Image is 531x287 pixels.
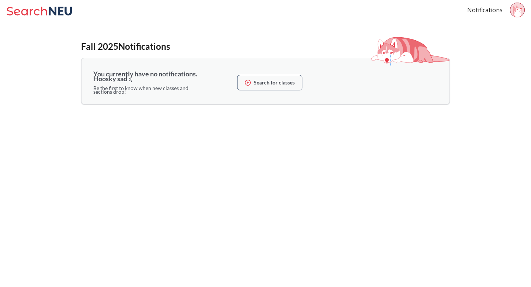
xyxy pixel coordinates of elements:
b: Search for classes [254,81,295,84]
b: You currently have no notifications. Hoosky sad :( [93,70,197,83]
button: Search for classes [237,75,302,90]
b: Fall 2025 Notifications [81,41,170,52]
a: Notifications [467,6,503,14]
div: Be the first to know when new classes and sections drop! [93,86,198,94]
